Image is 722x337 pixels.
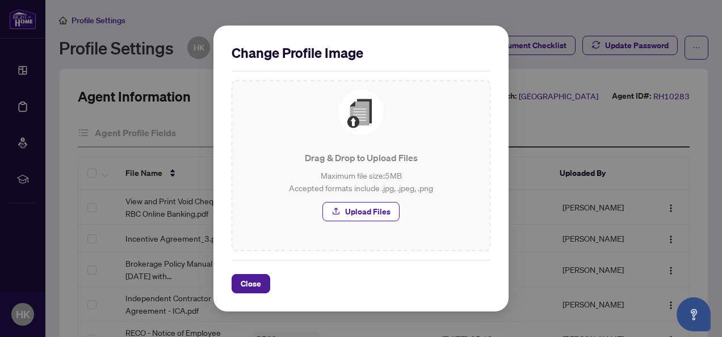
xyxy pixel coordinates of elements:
[345,203,391,221] span: Upload Files
[232,44,490,62] h2: Change Profile Image
[677,297,711,331] button: Open asap
[241,275,261,293] span: Close
[338,90,384,135] img: File Upload
[241,169,481,194] p: Maximum file size: 5 MB Accepted formats include .jpg, .jpeg, .png
[322,202,400,221] button: Upload Files
[241,151,481,165] p: Drag & Drop to Upload Files
[232,274,270,293] button: Close
[232,81,490,230] span: File UploadDrag & Drop to Upload FilesMaximum file size:5MBAccepted formats include .jpg, .jpeg, ...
